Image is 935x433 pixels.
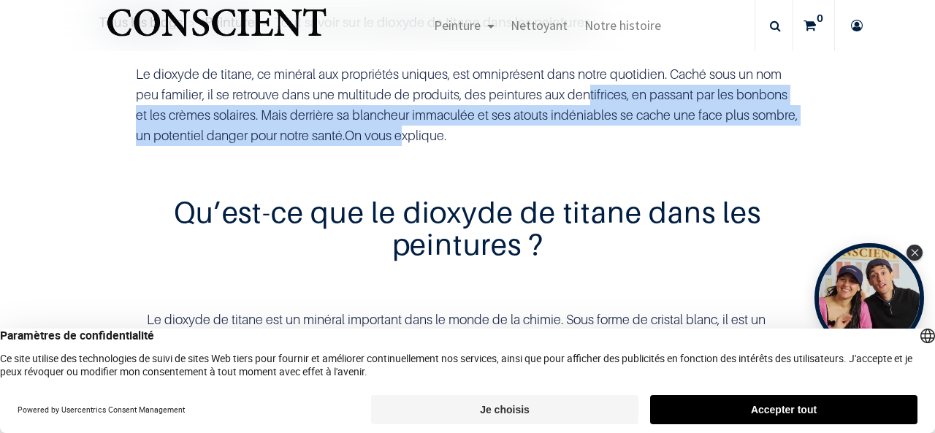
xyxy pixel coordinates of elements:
div: Le dioxyde de titane est un minéral important dans le monde de la chimie. Sous forme de cristal b... [136,277,800,391]
div: Open Tolstoy [814,243,924,353]
span: Nettoyant [511,17,568,34]
sup: 0 [813,11,827,26]
span: Notre histoire [584,17,661,34]
span: Le dioxyde de titane, ce minéral aux propriétés uniques, est omniprésent dans notre quotidien. Ca... [136,66,798,143]
h2: Qu’est-ce que le dioxyde de titane dans les peintures ? [136,196,800,260]
div: Close Tolstoy widget [907,245,923,261]
span: Peinture [434,17,481,34]
span: On vous explique. [345,128,446,143]
div: Open Tolstoy widget [814,243,924,353]
button: Open chat widget [12,12,56,56]
div: Tolstoy bubble widget [814,243,924,353]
